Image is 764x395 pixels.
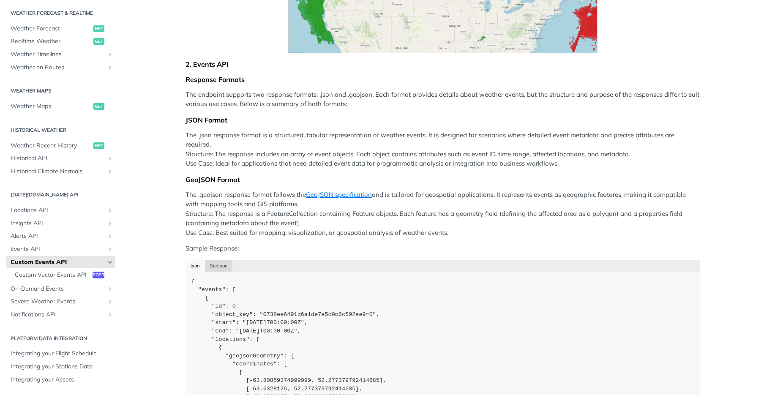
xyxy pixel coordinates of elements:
span: get [93,103,104,110]
a: Custom Events APIHide subpages for Custom Events API [6,256,115,269]
a: Events APIShow subpages for Events API [6,243,115,256]
p: Sample Response: [186,244,700,253]
span: Weather Forecast [11,25,91,33]
h2: Weather Maps [6,87,115,95]
h2: [DATE][DOMAIN_NAME] API [6,191,115,199]
span: Historical Climate Normals [11,167,104,176]
span: Events API [11,245,104,253]
button: Show subpages for Historical Climate Normals [106,168,113,175]
button: Show subpages for Weather Timelines [106,51,113,58]
a: On-Demand EventsShow subpages for On-Demand Events [6,283,115,295]
div: 2. Events API [186,60,700,68]
a: Notifications APIShow subpages for Notifications API [6,308,115,321]
div: Response Formats [186,75,700,84]
span: Alerts API [11,232,104,240]
a: GeoJSON specification [306,191,372,199]
a: Weather on RoutesShow subpages for Weather on Routes [6,61,115,74]
span: On-Demand Events [11,285,104,293]
span: Severe Weather Events [11,297,104,306]
button: GeoJson [205,260,233,272]
a: Weather Mapsget [6,100,115,113]
a: Integrating your Stations Data [6,360,115,373]
span: post [93,272,104,278]
button: Show subpages for Notifications API [106,311,113,318]
h2: Weather Forecast & realtime [6,9,115,17]
a: Weather TimelinesShow subpages for Weather Timelines [6,48,115,61]
p: The .json response format is a structured, tabular representation of weather events. It is design... [186,131,700,169]
span: Weather Recent History [11,142,91,150]
a: Historical Climate NormalsShow subpages for Historical Climate Normals [6,165,115,178]
a: Weather Recent Historyget [6,139,115,152]
span: get [93,38,104,45]
button: Show subpages for Alerts API [106,233,113,240]
span: Integrating your Stations Data [11,362,113,371]
span: Weather on Routes [11,63,104,72]
span: Integrating your Assets [11,376,113,384]
span: Weather Maps [11,102,91,111]
span: Custom Vector Events API [15,271,90,279]
p: The .geojson response format follows the and is tailored for geospatial applications. It represen... [186,190,700,238]
button: Show subpages for Locations API [106,207,113,214]
span: get [93,142,104,149]
span: Insights API [11,219,104,228]
button: Show subpages for Events API [106,246,113,253]
button: Show subpages for Insights API [106,220,113,227]
button: Show subpages for Severe Weather Events [106,298,113,305]
a: Locations APIShow subpages for Locations API [6,204,115,217]
a: Integrating your Flight Schedule [6,347,115,360]
span: Notifications API [11,311,104,319]
span: Custom Events API [11,258,104,267]
button: Show subpages for On-Demand Events [106,286,113,292]
button: Show subpages for Historical API [106,155,113,162]
span: Integrating your Flight Schedule [11,349,113,358]
span: Weather Timelines [11,50,104,59]
a: Integrating your Assets [6,373,115,386]
h2: Platform DATA integration [6,335,115,342]
a: Severe Weather EventsShow subpages for Severe Weather Events [6,295,115,308]
a: Custom Vector Events APIpost [11,269,115,281]
div: JSON Format [186,116,700,124]
a: Insights APIShow subpages for Insights API [6,217,115,230]
span: Locations API [11,206,104,215]
a: Weather Forecastget [6,22,115,35]
span: get [93,25,104,32]
h2: Historical Weather [6,126,115,134]
a: Historical APIShow subpages for Historical API [6,152,115,165]
span: Historical API [11,154,104,163]
span: Realtime Weather [11,37,91,46]
a: Realtime Weatherget [6,35,115,48]
button: Hide subpages for Custom Events API [106,259,113,266]
button: Show subpages for Weather on Routes [106,64,113,71]
div: GeoJSON Format [186,175,700,184]
a: Alerts APIShow subpages for Alerts API [6,230,115,242]
p: The endpoint supports two response formats: .json and .geojson. Each format provides details abou... [186,90,700,109]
